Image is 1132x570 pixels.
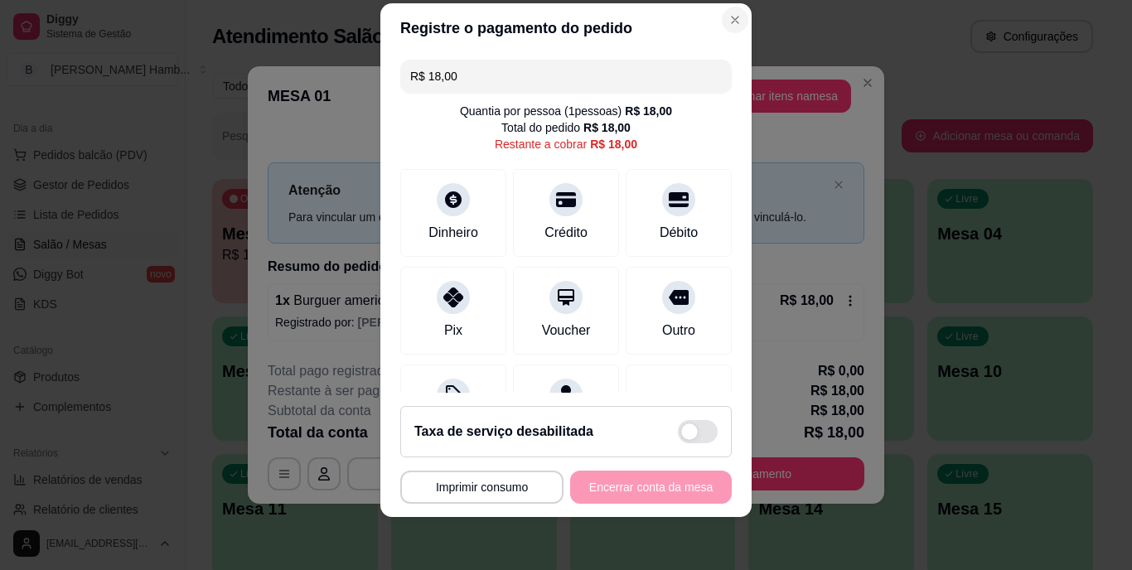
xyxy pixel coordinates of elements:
div: Dinheiro [428,223,478,243]
div: Débito [660,223,698,243]
div: Voucher [542,321,591,341]
div: Pix [444,321,462,341]
h2: Taxa de serviço desabilitada [414,422,593,442]
button: Close [722,7,748,33]
input: Ex.: hambúrguer de cordeiro [410,60,722,93]
div: Outro [662,321,695,341]
header: Registre o pagamento do pedido [380,3,752,53]
div: Restante a cobrar [495,136,637,152]
div: R$ 18,00 [583,119,631,136]
div: R$ 18,00 [590,136,637,152]
div: Total do pedido [501,119,631,136]
div: Quantia por pessoa ( 1 pessoas) [460,103,672,119]
button: Imprimir consumo [400,471,564,504]
div: Crédito [544,223,588,243]
div: R$ 18,00 [625,103,672,119]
